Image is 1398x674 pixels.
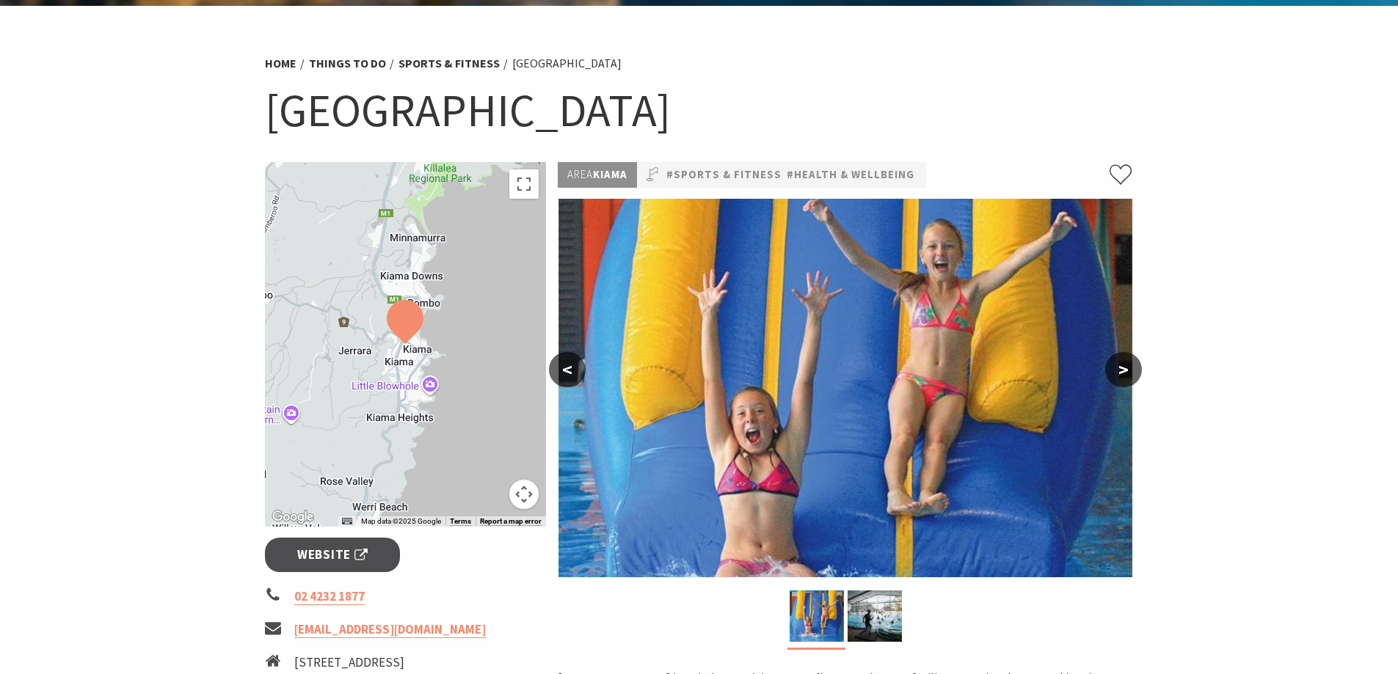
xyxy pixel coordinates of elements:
a: Sports & Fitness [398,56,500,71]
li: [GEOGRAPHIC_DATA] [512,54,622,73]
li: [STREET_ADDRESS] [294,653,437,673]
span: Website [297,545,368,565]
a: #Health & Wellbeing [787,166,914,184]
a: Things To Do [309,56,386,71]
img: Kiama Leisure Centre [848,590,902,642]
button: < [549,352,586,387]
a: Website [265,538,401,572]
button: Toggle fullscreen view [509,169,539,199]
p: Kiama [558,162,637,188]
button: Keyboard shortcuts [342,516,352,527]
a: Terms (opens in new tab) [450,517,471,526]
a: 02 4232 1877 [294,588,365,605]
button: Map camera controls [509,480,539,509]
a: #Sports & Fitness [666,166,782,184]
a: Report a map error [480,517,542,526]
button: > [1105,352,1142,387]
a: Home [265,56,296,71]
span: Map data ©2025 Google [361,517,441,525]
h1: [GEOGRAPHIC_DATA] [265,81,1134,140]
img: Kiama Leisure Centre [790,590,844,642]
span: Area [567,167,593,181]
img: Kiama Leisure Centre [558,199,1133,577]
a: Open this area in Google Maps (opens a new window) [269,508,317,527]
a: [EMAIL_ADDRESS][DOMAIN_NAME] [294,621,486,638]
img: Google [269,508,317,527]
